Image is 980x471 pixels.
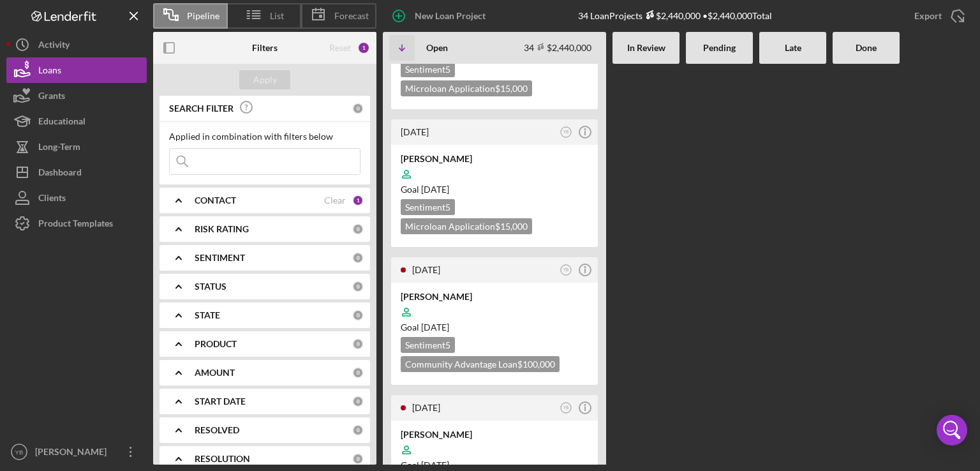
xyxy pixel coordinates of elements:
div: 0 [352,396,364,407]
text: YB [15,449,24,456]
b: Filters [252,43,278,53]
b: SEARCH FILTER [169,103,234,114]
button: Apply [239,70,290,89]
b: PRODUCT [195,339,237,349]
div: 0 [352,103,364,114]
b: STATE [195,310,220,320]
time: 09/20/2025 [421,460,449,470]
button: YB [558,124,575,141]
div: 0 [352,424,364,436]
b: Late [785,43,801,53]
span: Pipeline [187,11,219,21]
div: Clear [324,195,346,206]
time: 2025-07-22 20:25 [412,402,440,413]
div: 1 [357,41,370,54]
time: 09/28/2025 [421,184,449,195]
time: 2025-07-28 14:54 [412,264,440,275]
b: RISK RATING [195,224,249,234]
span: Goal [401,460,449,470]
div: 1 [352,195,364,206]
div: Open Intercom Messenger [937,415,967,445]
b: CONTACT [195,195,236,206]
b: RESOLVED [195,425,239,435]
a: [DATE]YB[PERSON_NAME]Goal [DATE]Sentiment5Community Advantage Loan$100,000 [389,255,600,387]
div: New Loan Project [415,3,486,29]
button: Dashboard [6,160,147,185]
b: AMOUNT [195,368,235,378]
button: Long-Term [6,134,147,160]
div: Grants [38,83,65,112]
button: Educational [6,108,147,134]
button: YB[PERSON_NAME] [6,439,147,465]
div: 0 [352,223,364,235]
b: STATUS [195,281,226,292]
div: [PERSON_NAME] [32,439,115,468]
time: 09/11/2025 [421,322,449,333]
div: Microloan Application $15,000 [401,218,532,234]
text: YB [563,267,569,272]
button: Activity [6,32,147,57]
div: 0 [352,367,364,378]
div: 0 [352,281,364,292]
div: 0 [352,453,364,465]
div: [PERSON_NAME] [401,290,588,303]
b: RESOLUTION [195,454,250,464]
div: Product Templates [38,211,113,239]
b: In Review [627,43,665,53]
div: Reset [329,43,351,53]
button: Loans [6,57,147,83]
b: Open [426,43,448,53]
a: [DATE]YB[PERSON_NAME]Goal [DATE]Sentiment5Microloan Application$15,000 [389,117,600,249]
span: Forecast [334,11,369,21]
div: [PERSON_NAME] [401,153,588,165]
div: $2,440,000 [642,10,701,21]
span: List [270,11,284,21]
div: 0 [352,310,364,321]
b: START DATE [195,396,246,407]
b: Done [856,43,877,53]
button: Export [902,3,974,29]
div: Dashboard [38,160,82,188]
div: Apply [253,70,277,89]
div: Community Advantage Loan $100,000 [401,356,560,372]
div: Clients [38,185,66,214]
text: YB [563,405,569,410]
div: Activity [38,32,70,61]
button: New Loan Project [383,3,498,29]
div: Long-Term [38,134,80,163]
span: Goal [401,322,449,333]
div: Loans [38,57,61,86]
span: Goal [401,184,449,195]
div: Sentiment 5 [401,337,455,353]
time: 2025-07-30 16:06 [401,126,429,137]
b: SENTIMENT [195,253,245,263]
div: Sentiment 5 [401,61,455,77]
div: 0 [352,338,364,350]
div: Applied in combination with filters below [169,131,360,142]
text: YB [563,130,569,134]
button: Clients [6,185,147,211]
div: Educational [38,108,85,137]
button: Product Templates [6,211,147,236]
div: 0 [352,252,364,264]
b: Pending [703,43,736,53]
div: 34 $2,440,000 [524,42,591,53]
div: [PERSON_NAME] [401,428,588,441]
div: Export [914,3,942,29]
button: YB [558,400,575,417]
div: Sentiment 5 [401,199,455,215]
button: YB [558,262,575,279]
button: Grants [6,83,147,108]
div: 34 Loan Projects • $2,440,000 Total [578,10,772,21]
div: Microloan Application $15,000 [401,80,532,96]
